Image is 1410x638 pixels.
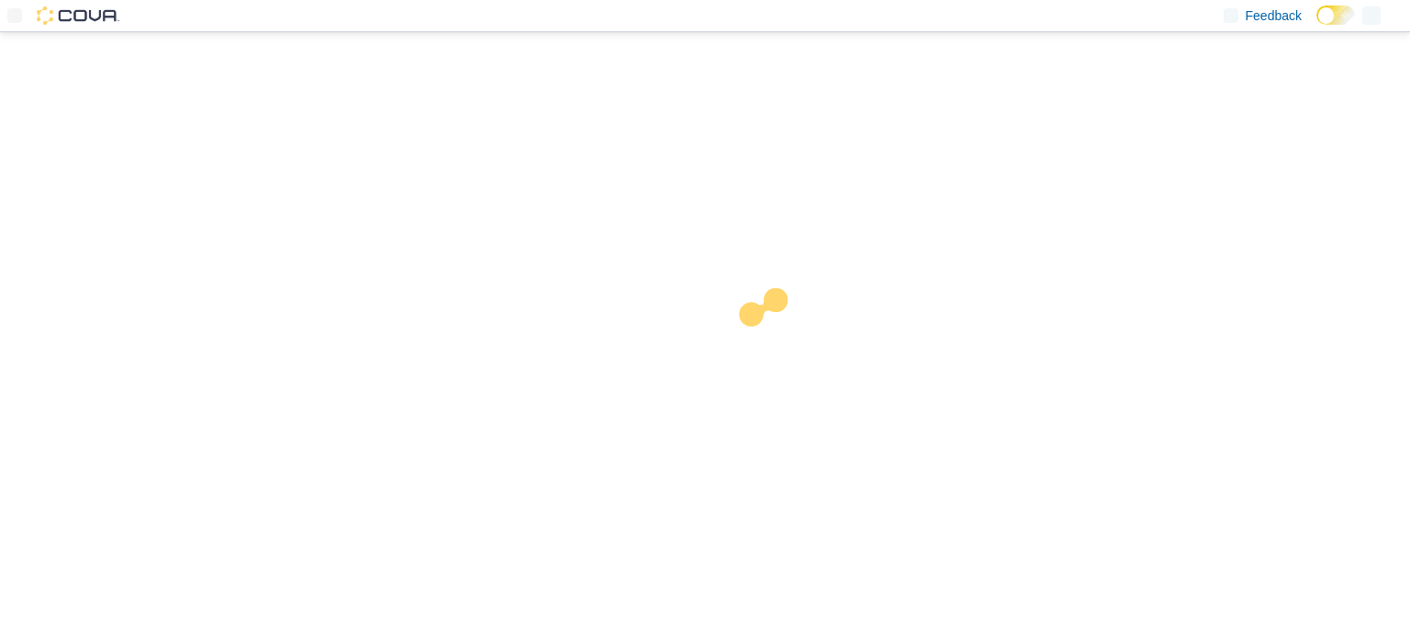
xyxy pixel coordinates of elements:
[1246,6,1302,25] span: Feedback
[37,6,119,25] img: Cova
[1316,6,1355,25] input: Dark Mode
[705,274,843,412] img: cova-loader
[1316,25,1317,26] span: Dark Mode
